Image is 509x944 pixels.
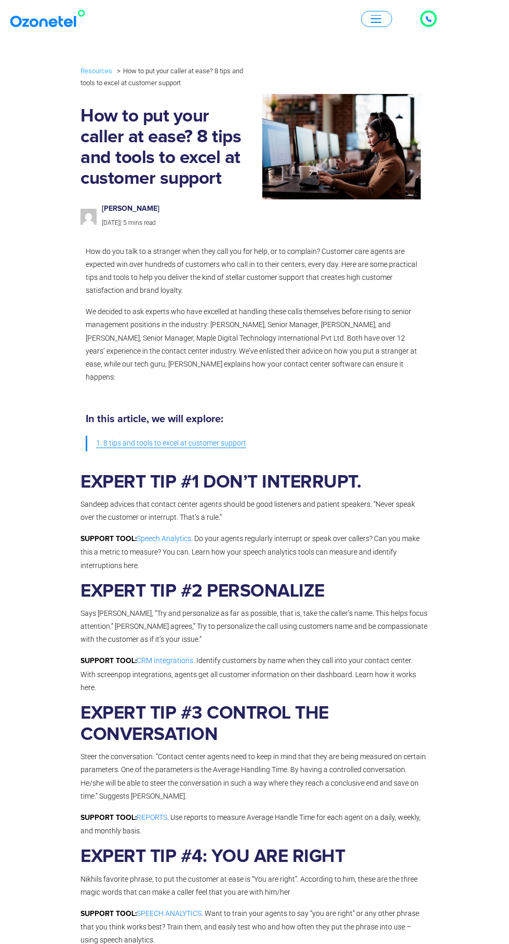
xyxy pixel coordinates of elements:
[81,873,428,899] p: Nikhils favorite phrase, to put the customer at ease is “You are right”. According to him, these ...
[81,814,137,821] strong: SUPPORT TOOL:
[81,106,254,189] h1: How to put your caller at ease? 8 tips and tools to excel at customer support
[137,909,202,918] a: SPEECH ANALYTICS
[81,473,361,491] strong: EXPERT TIP #1 DON’T INTERRUPT.
[102,219,120,226] span: [DATE]
[86,245,423,298] p: How do you talk to a stranger when they call you for help, or to complain? Customer care agents a...
[81,209,97,225] img: 4b37bf29a85883ff6b7148a8970fe41aab027afb6e69c8ab3d6dde174307cbd0
[81,532,428,572] p: . Do your agents regularly interrupt or speak over callers? Can you make this a metric to measure...
[81,582,325,600] strong: EXPERT TIP #2 PERSONALIZE
[86,305,423,384] p: We decided to ask experts who have excelled at handling these calls themselves before rising to s...
[137,534,191,543] a: Speech Analytics
[81,847,345,866] strong: EXPERT TIP #4: YOU ARE RIGHT
[81,750,428,803] p: Steer the conversation. “Contact center agents need to keep in mind that they are being measured ...
[96,437,246,450] span: 1. 8 tips and tools to excel at customer support
[81,657,137,665] strong: SUPPORT TOOL:
[81,654,428,694] p: . Identify customers by name when they call into your contact center. With screenpop integrations...
[137,656,193,665] a: CRM Integrations
[81,535,137,543] strong: SUPPORT TOOL:
[81,65,112,77] a: Resources
[102,218,244,229] p: |
[86,414,423,424] h5: In this article, we will explore:
[81,607,428,646] p: Says [PERSON_NAME], “Try and personalize as far as possible, that is, take the caller’s name. Thi...
[137,813,167,821] a: REPORTS
[81,498,428,524] p: Sandeep advices that contact center agents should be good listeners and patient speakers. “Never ...
[102,205,244,213] h6: [PERSON_NAME]
[96,435,246,452] a: 1. 8 tips and tools to excel at customer support
[81,704,329,744] strong: EXPERT TIP #3 CONTROL THE CONVERSATION
[81,910,137,918] strong: SUPPORT TOOL:
[123,219,127,226] span: 5
[81,811,428,838] p: . Use reports to measure Average Handle Time for each agent on a daily, weekly, and monthly basis.
[128,219,156,226] span: mins read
